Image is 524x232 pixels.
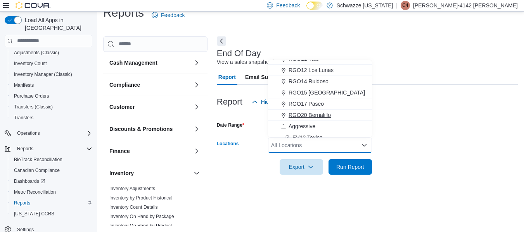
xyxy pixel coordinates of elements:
[109,125,190,133] button: Discounts & Promotions
[8,165,95,176] button: Canadian Compliance
[280,159,323,175] button: Export
[8,154,95,165] button: BioTrack Reconciliation
[217,36,226,46] button: Next
[11,102,92,112] span: Transfers (Classic)
[11,187,92,197] span: Metrc Reconciliation
[109,81,140,89] h3: Compliance
[14,115,33,121] span: Transfers
[109,204,158,210] span: Inventory Count Details
[11,155,92,164] span: BioTrack Reconciliation
[11,187,59,197] a: Metrc Reconciliation
[17,130,40,136] span: Operations
[8,112,95,123] button: Transfers
[192,58,201,67] button: Cash Management
[103,5,144,21] h1: Reports
[17,146,33,152] span: Reports
[249,94,305,110] button: Hide Parameters
[268,65,372,76] button: RGO12 Los Lunas
[11,166,92,175] span: Canadian Compliance
[284,159,318,175] span: Export
[14,178,45,184] span: Dashboards
[11,59,50,68] a: Inventory Count
[109,169,190,177] button: Inventory
[109,81,190,89] button: Compliance
[161,11,185,19] span: Feedback
[11,102,56,112] a: Transfers (Classic)
[11,155,66,164] a: BioTrack Reconciliation
[245,69,294,85] span: Email Subscription
[413,1,518,10] p: [PERSON_NAME]-4142 [PERSON_NAME]
[109,147,190,155] button: Finance
[14,93,49,99] span: Purchase Orders
[11,198,33,208] a: Reports
[8,58,95,69] button: Inventory Count
[289,66,334,74] span: RGO12 Los Lunas
[8,91,95,101] button: Purchase Orders
[289,77,329,85] span: RGO14 Ruidoso
[16,2,50,9] img: Cova
[192,168,201,178] button: Inventory
[14,50,59,56] span: Adjustments (Classic)
[361,142,367,148] button: Close list of options
[109,195,173,201] a: Inventory by Product Historical
[11,48,92,57] span: Adjustments (Classic)
[11,177,48,186] a: Dashboards
[11,177,92,186] span: Dashboards
[329,159,372,175] button: Run Report
[217,122,244,128] label: Date Range
[261,98,302,106] span: Hide Parameters
[109,103,190,111] button: Customer
[306,2,323,10] input: Dark Mode
[8,80,95,91] button: Manifests
[11,91,92,101] span: Purchase Orders
[402,1,408,10] span: C4
[268,132,372,143] button: EV12 Texico
[109,147,130,155] h3: Finance
[192,102,201,112] button: Customer
[14,144,36,153] button: Reports
[2,143,95,154] button: Reports
[11,81,37,90] a: Manifests
[11,70,92,79] span: Inventory Manager (Classic)
[109,213,174,220] span: Inventory On Hand by Package
[336,163,364,171] span: Run Report
[217,141,239,147] label: Locations
[396,1,398,10] p: |
[14,189,56,195] span: Metrc Reconciliation
[11,59,92,68] span: Inventory Count
[337,1,393,10] p: Schwazze [US_STATE]
[268,121,372,132] button: Aggressive
[217,49,261,58] h3: End Of Day
[11,81,92,90] span: Manifests
[2,128,95,139] button: Operations
[14,82,34,88] span: Manifests
[401,1,410,10] div: Cindy-4142 Aguilar
[14,167,60,174] span: Canadian Compliance
[14,211,54,217] span: [US_STATE] CCRS
[109,169,134,177] h3: Inventory
[8,101,95,112] button: Transfers (Classic)
[268,110,372,121] button: RGO20 Bernalillo
[268,76,372,87] button: RGO14 Ruidoso
[192,80,201,89] button: Compliance
[11,198,92,208] span: Reports
[276,2,300,9] span: Feedback
[217,58,330,66] div: View a sales snapshot for a date or date range.
[8,176,95,187] a: Dashboards
[218,69,236,85] span: Report
[109,103,135,111] h3: Customer
[109,223,172,229] a: Inventory On Hand by Product
[8,47,95,58] button: Adjustments (Classic)
[14,60,47,67] span: Inventory Count
[8,69,95,80] button: Inventory Manager (Classic)
[11,209,57,218] a: [US_STATE] CCRS
[292,134,323,141] span: EV12 Texico
[14,156,62,163] span: BioTrack Reconciliation
[14,200,30,206] span: Reports
[8,198,95,208] button: Reports
[11,48,62,57] a: Adjustments (Classic)
[11,113,36,122] a: Transfers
